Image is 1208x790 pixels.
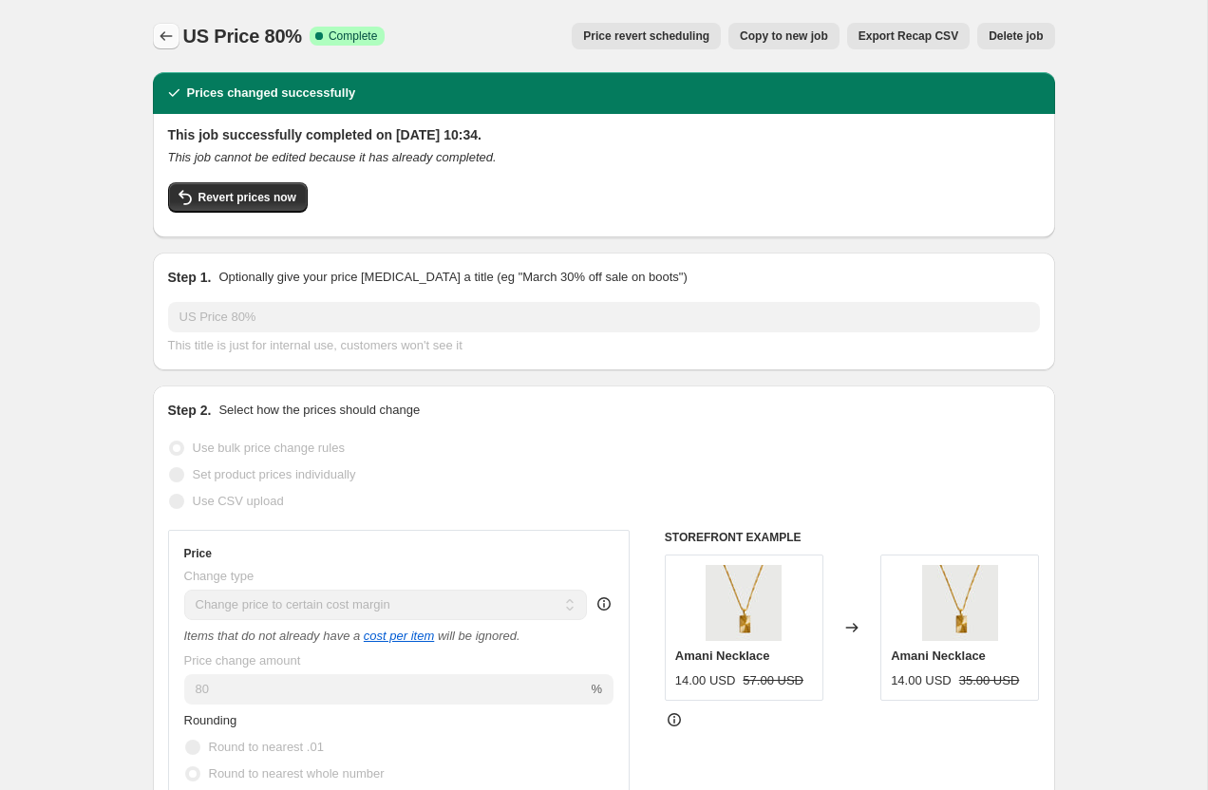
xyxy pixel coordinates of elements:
a: cost per item [364,629,434,643]
span: This title is just for internal use, customers won't see it [168,338,462,352]
span: Price revert scheduling [583,28,709,44]
h3: Price [184,546,212,561]
span: Complete [329,28,377,44]
div: 14.00 USD [891,671,952,690]
i: will be ignored. [438,629,520,643]
span: Change type [184,569,255,583]
span: Amani Necklace [675,649,770,663]
button: Revert prices now [168,182,308,213]
input: 30% off holiday sale [168,302,1040,332]
span: Round to nearest .01 [209,740,324,754]
span: Price change amount [184,653,301,668]
button: Delete job [977,23,1054,49]
span: Copy to new job [740,28,828,44]
button: Copy to new job [728,23,840,49]
h2: Step 1. [168,268,212,287]
span: Use bulk price change rules [193,441,345,455]
i: Items that do not already have a [184,629,361,643]
input: 50 [184,674,588,705]
i: This job cannot be edited because it has already completed. [168,150,497,164]
img: Copyof2023DiaryTaupe_Drop1_22_2_80x.webp [706,565,782,641]
button: Export Recap CSV [847,23,970,49]
span: US Price 80% [183,26,302,47]
span: Round to nearest whole number [209,766,385,781]
span: Delete job [989,28,1043,44]
p: Select how the prices should change [218,401,420,420]
p: Optionally give your price [MEDICAL_DATA] a title (eg "March 30% off sale on boots") [218,268,687,287]
h2: Prices changed successfully [187,84,356,103]
div: 14.00 USD [675,671,736,690]
span: Set product prices individually [193,467,356,481]
strike: 35.00 USD [959,671,1020,690]
span: Export Recap CSV [859,28,958,44]
h6: STOREFRONT EXAMPLE [665,530,1040,545]
span: Use CSV upload [193,494,284,508]
h2: Step 2. [168,401,212,420]
div: help [595,594,613,613]
span: Amani Necklace [891,649,986,663]
strike: 57.00 USD [743,671,803,690]
span: Revert prices now [198,190,296,205]
button: Price revert scheduling [572,23,721,49]
img: Copyof2023DiaryTaupe_Drop1_22_2_80x.webp [922,565,998,641]
button: Price change jobs [153,23,179,49]
span: Rounding [184,713,237,727]
h2: This job successfully completed on [DATE] 10:34. [168,125,1040,144]
span: % [591,682,602,696]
